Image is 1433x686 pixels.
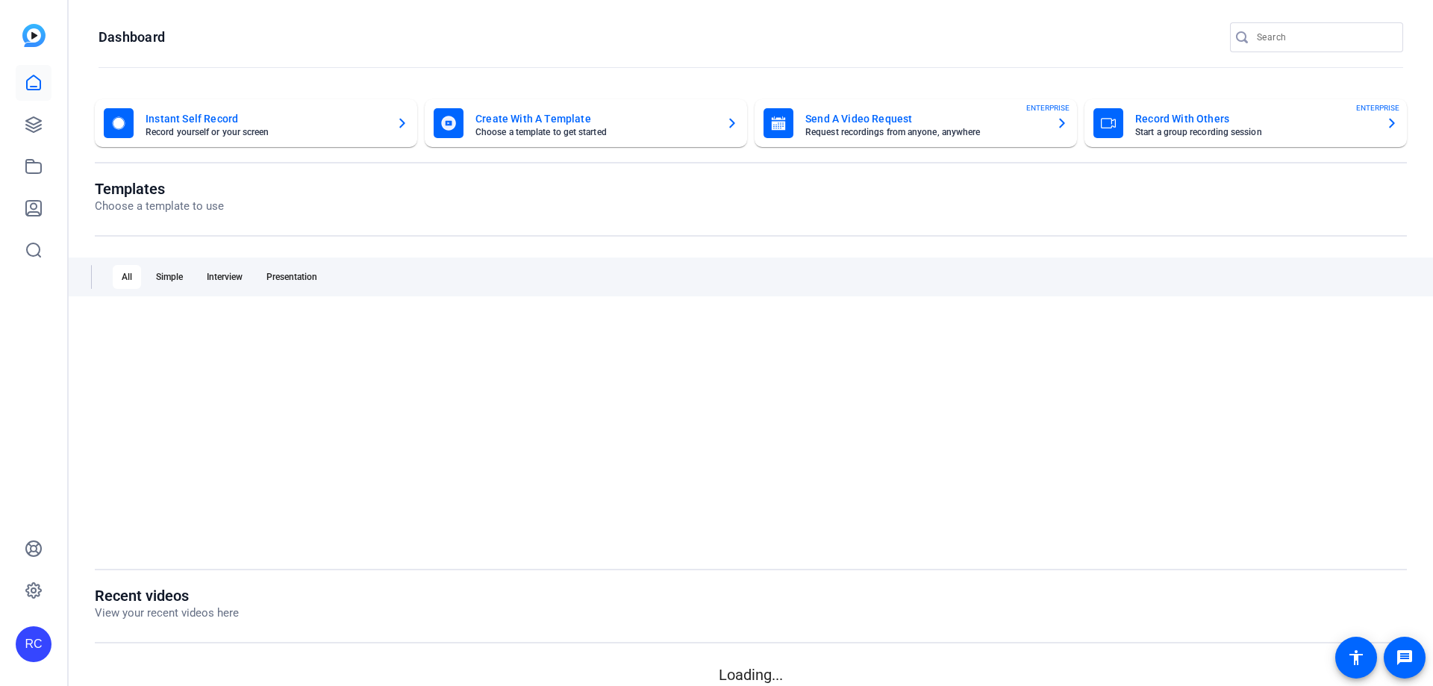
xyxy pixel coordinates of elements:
[95,605,239,622] p: View your recent videos here
[95,198,224,215] p: Choose a template to use
[99,28,165,46] h1: Dashboard
[1135,110,1374,128] mat-card-title: Record With Others
[475,128,714,137] mat-card-subtitle: Choose a template to get started
[16,626,51,662] div: RC
[1084,99,1407,147] button: Record With OthersStart a group recording sessionENTERPRISE
[95,99,417,147] button: Instant Self RecordRecord yourself or your screen
[257,265,326,289] div: Presentation
[475,110,714,128] mat-card-title: Create With A Template
[113,265,141,289] div: All
[146,110,384,128] mat-card-title: Instant Self Record
[147,265,192,289] div: Simple
[95,587,239,605] h1: Recent videos
[95,664,1407,686] p: Loading...
[425,99,747,147] button: Create With A TemplateChoose a template to get started
[198,265,252,289] div: Interview
[755,99,1077,147] button: Send A Video RequestRequest recordings from anyone, anywhereENTERPRISE
[1396,649,1414,667] mat-icon: message
[1347,649,1365,667] mat-icon: accessibility
[146,128,384,137] mat-card-subtitle: Record yourself or your screen
[1135,128,1374,137] mat-card-subtitle: Start a group recording session
[22,24,46,47] img: blue-gradient.svg
[1026,102,1070,113] span: ENTERPRISE
[805,110,1044,128] mat-card-title: Send A Video Request
[1356,102,1399,113] span: ENTERPRISE
[95,180,224,198] h1: Templates
[805,128,1044,137] mat-card-subtitle: Request recordings from anyone, anywhere
[1257,28,1391,46] input: Search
